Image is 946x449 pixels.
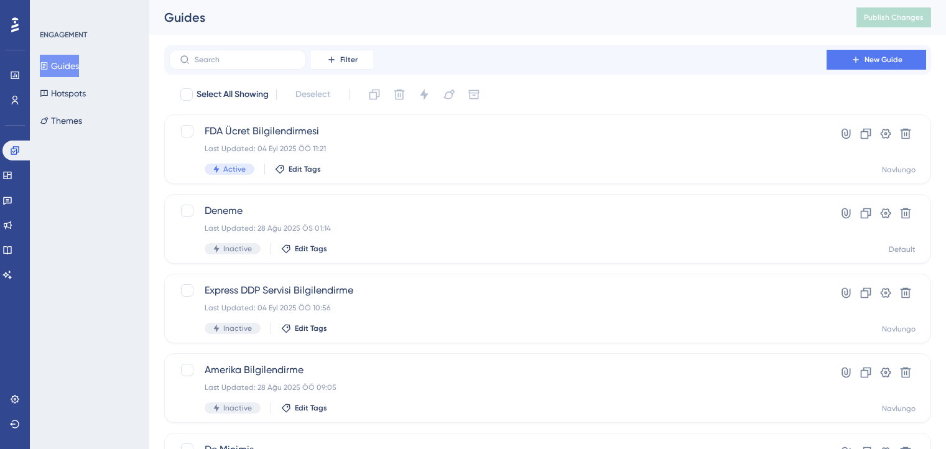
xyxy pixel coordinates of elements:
div: Last Updated: 04 Eyl 2025 ÖÖ 10:56 [205,303,791,313]
div: Last Updated: 28 Ağu 2025 ÖÖ 09:05 [205,382,791,392]
button: Filter [311,50,373,70]
button: Hotspots [40,82,86,104]
span: Deselect [295,87,330,102]
span: Edit Tags [289,164,321,174]
div: Guides [164,9,825,26]
div: ENGAGEMENT [40,30,87,40]
span: Deneme [205,203,791,218]
button: Edit Tags [281,403,327,413]
button: Publish Changes [856,7,931,27]
div: Last Updated: 28 Ağu 2025 ÖS 01:14 [205,223,791,233]
span: Edit Tags [295,244,327,254]
span: Inactive [223,403,252,413]
button: Themes [40,109,82,132]
button: New Guide [827,50,926,70]
button: Edit Tags [281,244,327,254]
span: Inactive [223,323,252,333]
span: Publish Changes [864,12,924,22]
div: Navlungo [882,404,916,414]
span: Inactive [223,244,252,254]
button: Edit Tags [275,164,321,174]
button: Guides [40,55,79,77]
span: Edit Tags [295,403,327,413]
span: Filter [340,55,358,65]
div: Navlungo [882,324,916,334]
button: Deselect [284,83,341,106]
span: Express DDP Servisi Bilgilendirme [205,283,791,298]
span: Active [223,164,246,174]
div: Last Updated: 04 Eyl 2025 ÖÖ 11:21 [205,144,791,154]
button: Edit Tags [281,323,327,333]
span: Select All Showing [197,87,269,102]
input: Search [195,55,295,64]
div: Navlungo [882,165,916,175]
div: Default [889,244,916,254]
span: New Guide [865,55,902,65]
span: FDA Ücret Bilgilendirmesi [205,124,791,139]
span: Amerika Bilgilendirme [205,363,791,377]
span: Edit Tags [295,323,327,333]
